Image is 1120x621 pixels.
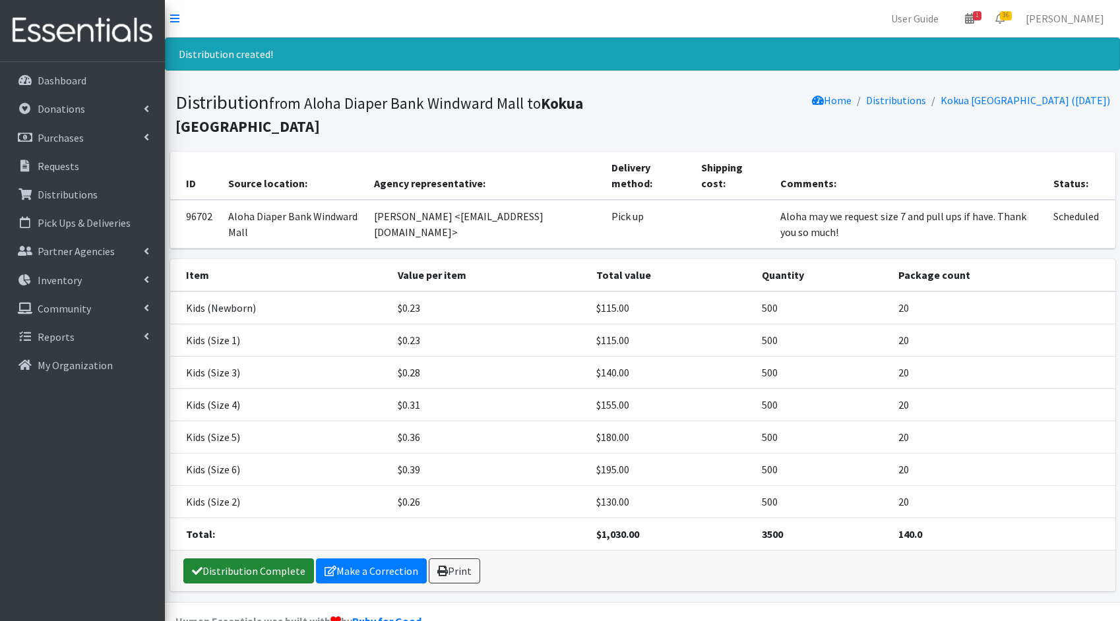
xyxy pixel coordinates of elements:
td: $0.26 [390,486,588,518]
p: My Organization [38,359,113,372]
td: 20 [890,486,1115,518]
a: Requests [5,153,160,179]
a: Inventory [5,267,160,293]
td: $0.28 [390,357,588,389]
td: $155.00 [588,389,754,421]
a: Partner Agencies [5,238,160,264]
a: Distributions [5,181,160,208]
th: Source location: [220,152,367,200]
td: 500 [754,357,890,389]
td: 500 [754,486,890,518]
a: 36 [985,5,1015,32]
td: [PERSON_NAME] <[EMAIL_ADDRESS][DOMAIN_NAME]> [366,200,604,249]
a: Distributions [866,94,926,107]
td: $0.23 [390,324,588,357]
p: Purchases [38,131,84,144]
a: 1 [954,5,985,32]
td: 96702 [170,200,220,249]
td: $0.31 [390,389,588,421]
td: 20 [890,324,1115,357]
p: Distributions [38,188,98,201]
th: Item [170,259,390,291]
p: Dashboard [38,74,86,87]
strong: $1,030.00 [596,527,639,541]
p: Pick Ups & Deliveries [38,216,131,229]
small: from Aloha Diaper Bank Windward Mall to [175,94,583,136]
div: Distribution created! [165,38,1120,71]
a: Reports [5,324,160,350]
th: Status: [1045,152,1115,200]
td: Kids (Size 5) [170,421,390,454]
th: Comments: [772,152,1046,200]
td: Scheduled [1045,200,1115,249]
td: 20 [890,291,1115,324]
a: User Guide [881,5,949,32]
td: $140.00 [588,357,754,389]
h1: Distribution [175,91,638,136]
th: ID [170,152,220,200]
p: Reports [38,330,75,343]
a: Home [812,94,852,107]
td: $130.00 [588,486,754,518]
td: Aloha Diaper Bank Windward Mall [220,200,367,249]
th: Quantity [754,259,890,291]
p: Requests [38,160,79,173]
a: Distribution Complete [183,558,314,583]
b: Kokua [GEOGRAPHIC_DATA] [175,94,583,136]
td: 500 [754,291,890,324]
td: 20 [890,357,1115,389]
th: Delivery method: [604,152,693,200]
p: Inventory [38,274,82,287]
td: $0.39 [390,454,588,486]
th: Value per item [390,259,588,291]
td: 20 [890,389,1115,421]
strong: 3500 [762,527,783,541]
p: Donations [38,102,85,115]
td: Aloha may we request size 7 and pull ups if have. Thank you so much! [772,200,1046,249]
td: Pick up [604,200,693,249]
td: Kids (Size 4) [170,389,390,421]
a: Make a Correction [316,558,427,583]
td: Kids (Size 2) [170,486,390,518]
p: Community [38,302,91,315]
a: [PERSON_NAME] [1015,5,1115,32]
a: Donations [5,96,160,122]
a: Kokua [GEOGRAPHIC_DATA] ([DATE]) [941,94,1110,107]
td: $0.23 [390,291,588,324]
td: 500 [754,324,890,357]
td: $195.00 [588,454,754,486]
td: 500 [754,421,890,454]
p: Partner Agencies [38,245,115,258]
td: 500 [754,389,890,421]
span: 1 [973,11,981,20]
td: $180.00 [588,421,754,454]
a: Print [429,558,480,583]
th: Shipping cost: [693,152,772,200]
th: Agency representative: [366,152,604,200]
td: $115.00 [588,324,754,357]
a: Purchases [5,125,160,151]
strong: 140.0 [898,527,922,541]
td: 500 [754,454,890,486]
a: My Organization [5,352,160,378]
th: Total value [588,259,754,291]
span: 36 [1000,11,1012,20]
td: Kids (Size 1) [170,324,390,357]
a: Community [5,295,160,322]
td: $115.00 [588,291,754,324]
th: Package count [890,259,1115,291]
td: $0.36 [390,421,588,454]
td: Kids (Newborn) [170,291,390,324]
img: HumanEssentials [5,9,160,53]
strong: Total: [186,527,215,541]
td: Kids (Size 6) [170,454,390,486]
td: 20 [890,454,1115,486]
a: Dashboard [5,67,160,94]
td: Kids (Size 3) [170,357,390,389]
a: Pick Ups & Deliveries [5,210,160,236]
td: 20 [890,421,1115,454]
